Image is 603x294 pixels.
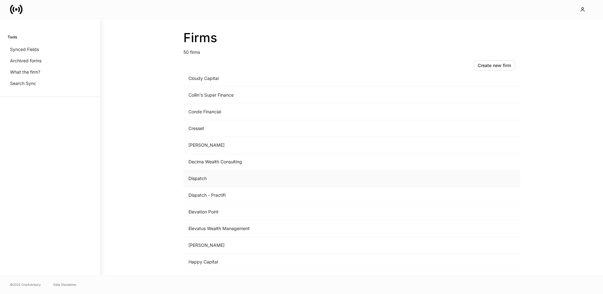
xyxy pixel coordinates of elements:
[183,270,416,287] td: [PERSON_NAME] [PERSON_NAME] Group
[10,58,41,64] p: Archived forms
[8,78,93,89] a: Search Sync
[10,69,40,75] p: What the firm?
[183,137,416,154] td: [PERSON_NAME]
[183,70,416,87] td: Cloudy Capital
[8,34,17,40] h6: Tools
[183,237,416,254] td: [PERSON_NAME]
[183,220,416,237] td: Elevatus Wealth Management
[183,187,416,204] td: Dispatch - Practifi
[8,44,93,55] a: Synced Fields
[478,63,511,68] div: Create new firm
[10,46,39,53] p: Synced Fields
[183,30,520,45] h2: Firms
[10,282,41,287] span: © 2025 OneAdvisory
[183,254,416,270] td: Happy Capital
[8,66,93,78] a: What the firm?
[10,80,36,87] p: Search Sync
[183,204,416,220] td: Elevation Point
[183,87,416,104] td: Collin's Super Finance
[183,45,520,55] p: 50 firms
[183,120,416,137] td: Cresset
[53,282,77,287] a: Data Disclaimer
[183,170,416,187] td: Dispatch
[474,60,515,71] button: Create new firm
[8,55,93,66] a: Archived forms
[183,154,416,170] td: Decima Wealth Consulting
[183,104,416,120] td: Conde Financial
